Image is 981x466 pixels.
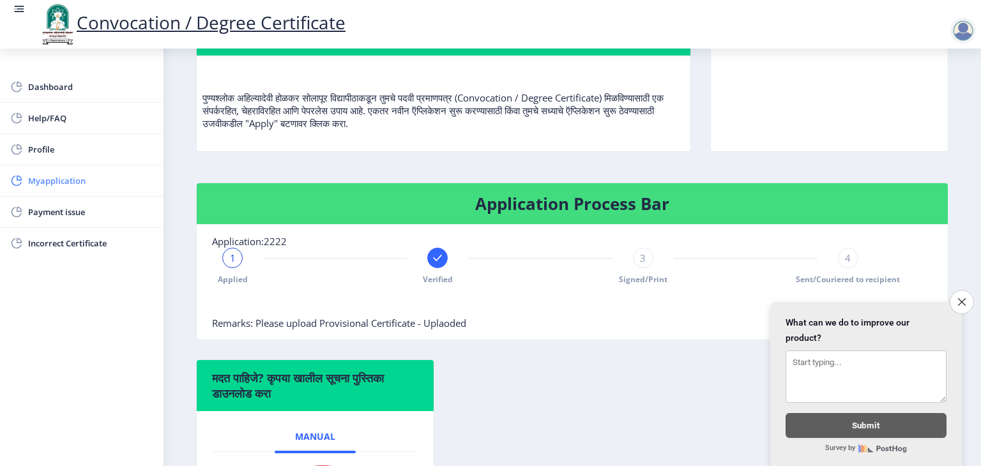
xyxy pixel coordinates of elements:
[796,274,900,285] span: Sent/Couriered to recipient
[845,252,851,264] span: 4
[212,370,418,401] h6: मदत पाहिजे? कृपया खालील सूचना पुस्तिका डाउनलोड करा
[28,110,153,126] span: Help/FAQ
[28,79,153,94] span: Dashboard
[218,274,248,285] span: Applied
[619,274,667,285] span: Signed/Print
[28,236,153,251] span: Incorrect Certificate
[212,235,287,248] span: Application:2222
[28,204,153,220] span: Payment issue
[38,3,77,46] img: logo
[202,66,685,130] p: पुण्यश्लोक अहिल्यादेवी होळकर सोलापूर विद्यापीठाकडून तुमचे पदवी प्रमाणपत्र (Convocation / Degree C...
[275,421,356,452] a: Manual
[212,193,932,214] h4: Application Process Bar
[38,10,346,34] a: Convocation / Degree Certificate
[28,173,153,188] span: Myapplication
[640,252,646,264] span: 3
[28,142,153,157] span: Profile
[423,274,453,285] span: Verified
[230,252,236,264] span: 1
[295,432,335,442] span: Manual
[212,317,466,329] span: Remarks: Please upload Provisional Certificate - Uplaoded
